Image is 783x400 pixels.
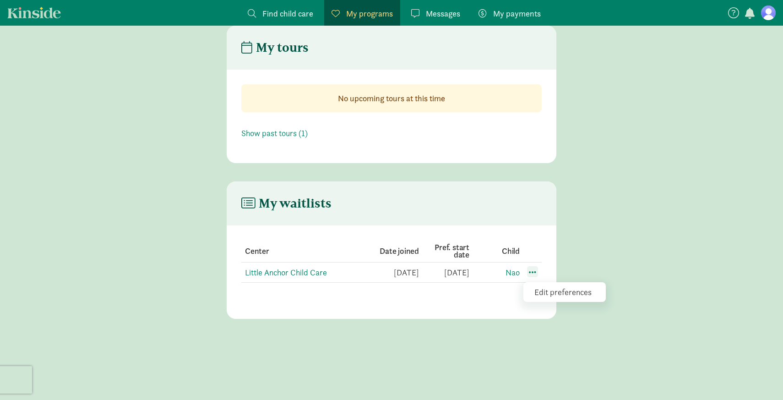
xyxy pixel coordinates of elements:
[241,40,309,55] h4: My tours
[369,263,419,283] td: [DATE]
[262,7,313,20] span: Find child care
[419,263,469,283] td: [DATE]
[419,240,469,263] th: Pref. start date
[241,240,369,263] th: Center
[241,196,332,211] h4: My waitlists
[506,267,520,278] a: Nao
[346,7,393,20] span: My programs
[493,7,541,20] span: My payments
[338,93,445,104] strong: No upcoming tours at this time
[241,128,308,138] a: Show past tours (1)
[523,282,606,302] div: Edit preferences
[369,240,419,263] th: Date joined
[7,7,61,18] a: Kinside
[426,7,460,20] span: Messages
[469,240,520,263] th: Child
[245,267,327,278] a: Little Anchor Child Care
